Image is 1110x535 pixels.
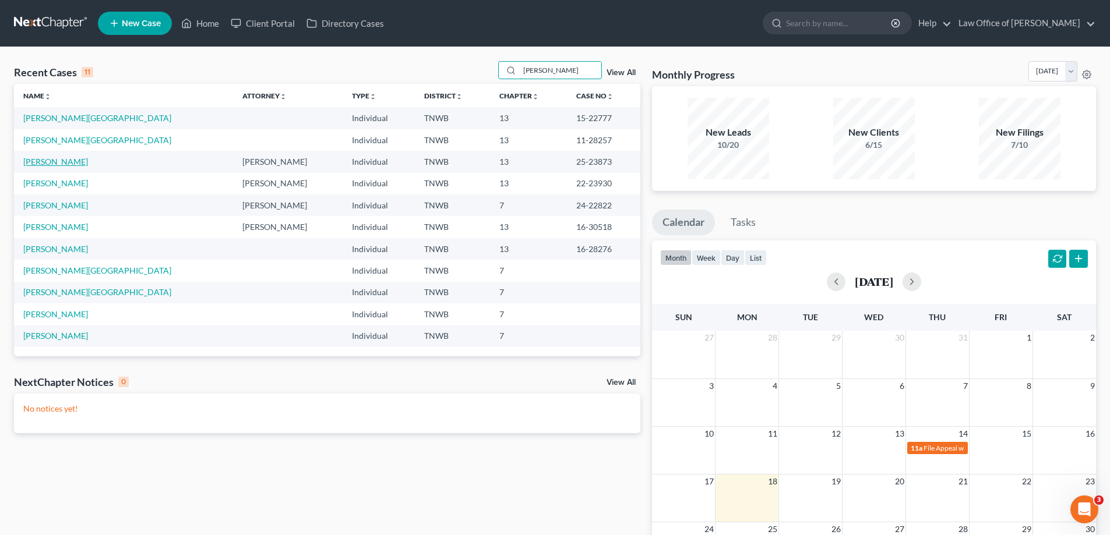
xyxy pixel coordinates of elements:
span: Wed [864,312,883,322]
span: 12 [830,427,842,441]
span: 28 [767,331,778,345]
p: No notices yet! [23,403,631,414]
a: Case Nounfold_more [576,91,614,100]
td: 13 [490,129,567,151]
span: 9 [1089,379,1096,393]
span: Mon [737,312,757,322]
span: 15 [1021,427,1033,441]
td: 13 [490,107,567,129]
h2: [DATE] [855,275,893,288]
td: Individual [343,216,415,238]
span: 20 [894,474,905,488]
a: [PERSON_NAME] [23,244,88,254]
td: [PERSON_NAME] [233,173,343,194]
td: TNWB [415,303,490,325]
div: 7/10 [979,139,1060,151]
a: [PERSON_NAME] [23,331,88,341]
td: TNWB [415,238,490,260]
button: day [721,250,745,265]
i: unfold_more [456,93,463,100]
td: 7 [490,325,567,347]
td: [PERSON_NAME] [233,151,343,172]
span: 19 [830,474,842,488]
td: 7 [490,303,567,325]
a: [PERSON_NAME] [23,157,88,166]
iframe: Intercom live chat [1070,495,1098,523]
a: Tasks [720,210,766,235]
td: Individual [343,282,415,303]
td: TNWB [415,129,490,151]
a: Directory Cases [301,13,390,34]
span: 14 [957,427,969,441]
td: 22-23930 [567,173,640,194]
td: Individual [343,194,415,216]
td: 24-22822 [567,194,640,216]
td: Individual [343,260,415,281]
input: Search by name... [520,62,601,79]
a: Client Portal [225,13,301,34]
a: Nameunfold_more [23,91,51,100]
div: Recent Cases [14,65,93,79]
td: TNWB [415,173,490,194]
td: 11-28257 [567,129,640,151]
td: 13 [490,173,567,194]
span: 5 [835,379,842,393]
i: unfold_more [280,93,287,100]
td: Individual [343,129,415,151]
span: Fri [995,312,1007,322]
div: 6/15 [833,139,915,151]
td: [PERSON_NAME] [233,194,343,216]
span: 22 [1021,474,1033,488]
a: Calendar [652,210,715,235]
span: 11 [767,427,778,441]
span: Sun [675,312,692,322]
td: 15-22777 [567,107,640,129]
span: 8 [1026,379,1033,393]
td: TNWB [415,282,490,303]
span: File Appeal with [PERSON_NAME] [924,444,1028,452]
td: 16-30518 [567,216,640,238]
td: 7 [490,194,567,216]
td: TNWB [415,325,490,347]
a: Attorneyunfold_more [242,91,287,100]
span: Thu [929,312,946,322]
a: [PERSON_NAME] [23,309,88,319]
a: [PERSON_NAME] [23,178,88,188]
a: Home [175,13,225,34]
td: 13 [490,238,567,260]
td: Individual [343,303,415,325]
div: New Leads [688,126,769,139]
a: [PERSON_NAME][GEOGRAPHIC_DATA] [23,113,171,123]
span: 13 [894,427,905,441]
span: 3 [708,379,715,393]
a: View All [607,69,636,77]
a: [PERSON_NAME][GEOGRAPHIC_DATA] [23,287,171,297]
td: Individual [343,151,415,172]
span: 4 [771,379,778,393]
span: 23 [1084,474,1096,488]
i: unfold_more [607,93,614,100]
i: unfold_more [532,93,539,100]
td: Individual [343,238,415,260]
i: unfold_more [369,93,376,100]
td: Individual [343,107,415,129]
span: 31 [957,331,969,345]
span: 29 [830,331,842,345]
td: 13 [490,216,567,238]
td: 25-23873 [567,151,640,172]
span: 17 [703,474,715,488]
a: Help [912,13,952,34]
td: Individual [343,173,415,194]
span: 2 [1089,331,1096,345]
span: Tue [803,312,818,322]
a: Districtunfold_more [424,91,463,100]
a: Chapterunfold_more [499,91,539,100]
td: [PERSON_NAME] [233,216,343,238]
td: TNWB [415,194,490,216]
a: [PERSON_NAME] [23,222,88,232]
button: list [745,250,767,265]
a: [PERSON_NAME][GEOGRAPHIC_DATA] [23,265,171,275]
a: [PERSON_NAME][GEOGRAPHIC_DATA] [23,135,171,145]
td: 16-28276 [567,238,640,260]
i: unfold_more [44,93,51,100]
